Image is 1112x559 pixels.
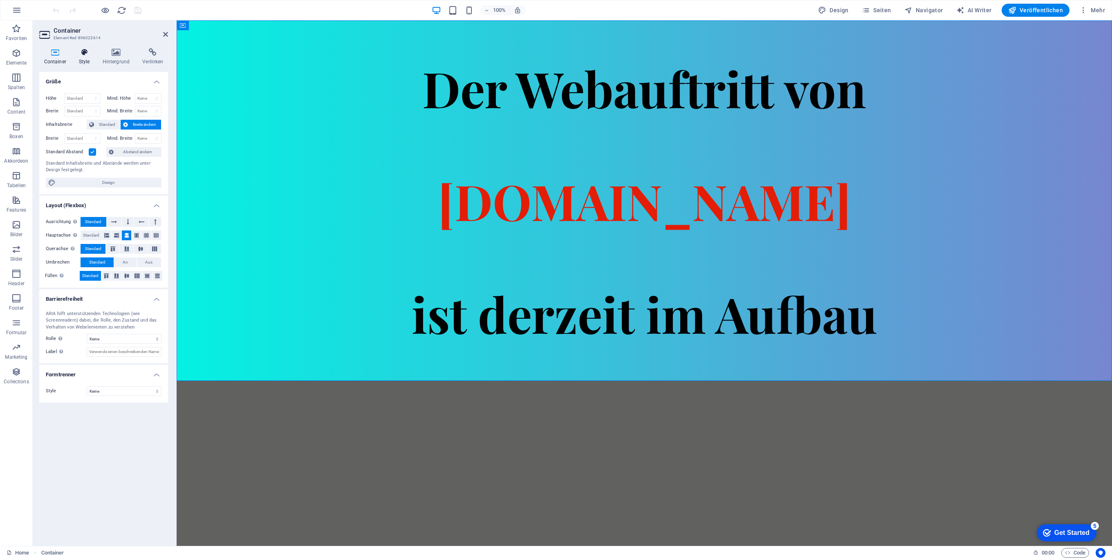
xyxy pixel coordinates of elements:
button: Navigator [901,4,946,17]
button: Standard [81,217,106,227]
h4: Größe [39,72,168,87]
p: Header [8,280,25,287]
p: Features [7,207,26,213]
span: Standard [83,230,99,240]
button: Standard [81,230,101,240]
h4: Hintergrund [98,48,138,65]
span: Navigator [904,6,943,14]
button: Standard [81,244,105,254]
label: Höhe [46,96,64,101]
p: Spalten [8,84,25,91]
div: ARIA hilft unterstützenden Technologien (wie Screenreadern) dabei, die Rolle, den Zustand und das... [46,311,161,331]
h4: Style [74,48,98,65]
button: Seiten [859,4,895,17]
p: Marketing [5,354,27,360]
input: Verwende einen beschreibenden Namen [87,347,161,357]
span: : [1047,550,1049,556]
span: Klick zum Auswählen. Doppelklick zum Bearbeiten [41,548,64,558]
i: Seite neu laden [117,6,126,15]
button: Standard [80,271,101,281]
label: Mind. Breite [107,136,135,141]
span: Seiten [862,6,891,14]
button: reload [117,5,126,15]
span: Code [1065,548,1085,558]
p: Favoriten [6,35,27,42]
p: Content [7,109,25,115]
nav: breadcrumb [41,548,64,558]
span: Aus [145,257,152,267]
span: Standard [85,217,101,227]
h3: Element #ed-896023614 [54,34,152,42]
button: Mehr [1076,4,1108,17]
h4: Container [39,48,74,65]
span: 00 00 [1042,548,1054,558]
span: AI Writer [956,6,992,14]
label: Ausrichtung [46,217,81,227]
label: Füllen [45,271,80,281]
div: Standard Inhaltsbreite und Abstände werden unter Design festgelegt. [46,160,161,174]
span: Breite ändern [130,120,159,130]
h6: Session-Zeit [1033,548,1055,558]
span: Style [46,388,56,394]
span: Design [58,178,159,188]
div: Design (Strg+Alt+Y) [815,4,852,17]
p: Akkordeon [4,158,28,164]
p: Elemente [6,60,27,66]
a: Klick, um Auswahl aufzuheben. Doppelklick öffnet Seitenverwaltung [7,548,29,558]
label: Querachse [46,244,81,254]
label: Mind. Breite [107,109,135,113]
span: Veröffentlichen [1008,6,1063,14]
label: Breite [46,136,64,141]
p: Footer [9,305,24,311]
span: Standard [82,271,99,281]
button: Design [815,4,852,17]
p: Slider [10,256,23,262]
span: Standard [85,244,101,254]
label: Standard Abstand [46,147,89,157]
p: Collections [4,378,29,385]
button: Abstand ändern [106,147,161,157]
button: Aus [137,257,161,267]
p: Formular [6,329,27,336]
span: Abstand ändern [116,147,159,157]
span: Mehr [1079,6,1105,14]
p: Boxen [9,133,23,140]
span: Rolle [46,334,65,344]
label: Inhaltsbreite [46,120,87,130]
label: Label [46,347,87,357]
label: Mind. Höhe [107,96,135,101]
button: AI Writer [953,4,995,17]
p: Tabellen [7,182,26,189]
h4: Verlinken [138,48,168,65]
button: Design [46,178,161,188]
button: 100% [480,5,509,15]
h2: Container [54,27,168,34]
h6: 100% [493,5,506,15]
i: Bei Größenänderung Zoomstufe automatisch an das gewählte Gerät anpassen. [514,7,521,14]
button: An [114,257,136,267]
button: Standard [87,120,120,130]
h4: Formtrenner [39,365,168,380]
button: Breite ändern [121,120,161,130]
h4: Layout (Flexbox) [39,196,168,210]
h4: Barrierefreiheit [39,289,168,304]
p: Bilder [10,231,23,238]
div: Get Started 5 items remaining, 0% complete [7,4,66,21]
button: Code [1061,548,1089,558]
span: Standard [96,120,118,130]
span: Standard [89,257,105,267]
label: Hauptachse [46,230,81,240]
div: Get Started [24,9,59,16]
button: Klicke hier, um den Vorschau-Modus zu verlassen [100,5,110,15]
label: Umbrechen [46,257,81,267]
button: Usercentrics [1096,548,1105,558]
span: Design [818,6,849,14]
label: Breite [46,109,64,113]
div: 5 [61,2,69,10]
button: Standard [81,257,114,267]
button: Veröffentlichen [1002,4,1069,17]
span: An [123,257,128,267]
